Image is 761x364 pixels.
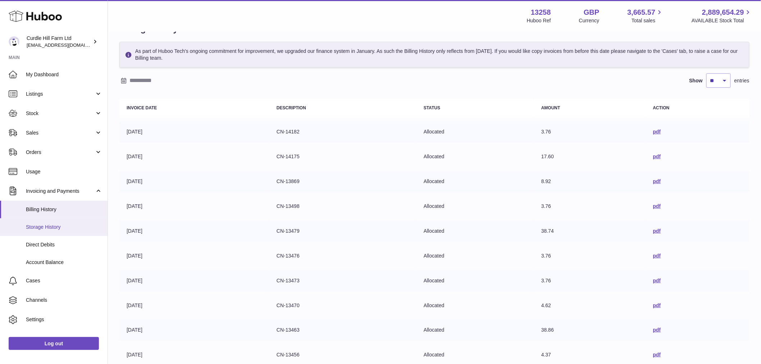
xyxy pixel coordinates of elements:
[26,206,102,213] span: Billing History
[27,42,106,48] span: [EMAIL_ADDRESS][DOMAIN_NAME]
[119,171,269,192] td: [DATE]
[127,105,157,110] strong: Invoice Date
[26,277,102,284] span: Cases
[119,121,269,142] td: [DATE]
[579,17,600,24] div: Currency
[424,352,445,358] span: Allocated
[653,154,661,159] a: pdf
[424,203,445,209] span: Allocated
[26,188,95,195] span: Invoicing and Payments
[527,17,551,24] div: Huboo Ref
[269,196,416,217] td: CN-13498
[269,245,416,267] td: CN-13476
[26,297,102,304] span: Channels
[424,154,445,159] span: Allocated
[424,228,445,234] span: Allocated
[424,105,440,110] strong: Status
[653,105,670,110] strong: Action
[692,8,752,24] a: 2,889,654.29 AVAILABLE Stock Total
[534,295,646,316] td: 4.62
[584,8,599,17] strong: GBP
[689,77,703,84] label: Show
[26,129,95,136] span: Sales
[424,253,445,259] span: Allocated
[534,319,646,341] td: 38.86
[119,245,269,267] td: [DATE]
[26,168,102,175] span: Usage
[26,91,95,97] span: Listings
[541,105,560,110] strong: Amount
[269,295,416,316] td: CN-13470
[653,178,661,184] a: pdf
[653,129,661,135] a: pdf
[534,171,646,192] td: 8.92
[119,319,269,341] td: [DATE]
[269,319,416,341] td: CN-13463
[653,352,661,358] a: pdf
[653,302,661,308] a: pdf
[702,8,744,17] span: 2,889,654.29
[534,245,646,267] td: 3.76
[269,121,416,142] td: CN-14182
[653,278,661,283] a: pdf
[269,146,416,167] td: CN-14175
[26,224,102,231] span: Storage History
[277,105,306,110] strong: Description
[534,270,646,291] td: 3.76
[269,220,416,242] td: CN-13479
[653,228,661,234] a: pdf
[26,71,102,78] span: My Dashboard
[534,196,646,217] td: 3.76
[424,129,445,135] span: Allocated
[632,17,664,24] span: Total sales
[628,8,656,17] span: 3,665.57
[119,196,269,217] td: [DATE]
[692,17,752,24] span: AVAILABLE Stock Total
[119,146,269,167] td: [DATE]
[653,253,661,259] a: pdf
[9,337,99,350] a: Log out
[119,220,269,242] td: [DATE]
[628,8,664,24] a: 3,665.57 Total sales
[534,220,646,242] td: 38.74
[534,121,646,142] td: 3.76
[424,278,445,283] span: Allocated
[119,42,749,68] div: As part of Huboo Tech's ongoing commitment for improvement, we upgraded our finance system in Jan...
[26,110,95,117] span: Stock
[26,259,102,266] span: Account Balance
[9,36,19,47] img: internalAdmin-13258@internal.huboo.com
[269,270,416,291] td: CN-13473
[653,327,661,333] a: pdf
[26,241,102,248] span: Direct Debits
[653,203,661,209] a: pdf
[26,316,102,323] span: Settings
[26,149,95,156] span: Orders
[119,270,269,291] td: [DATE]
[534,146,646,167] td: 17.60
[424,327,445,333] span: Allocated
[424,302,445,308] span: Allocated
[119,295,269,316] td: [DATE]
[269,171,416,192] td: CN-13869
[424,178,445,184] span: Allocated
[531,8,551,17] strong: 13258
[27,35,91,49] div: Curdle Hill Farm Ltd
[734,77,749,84] span: entries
